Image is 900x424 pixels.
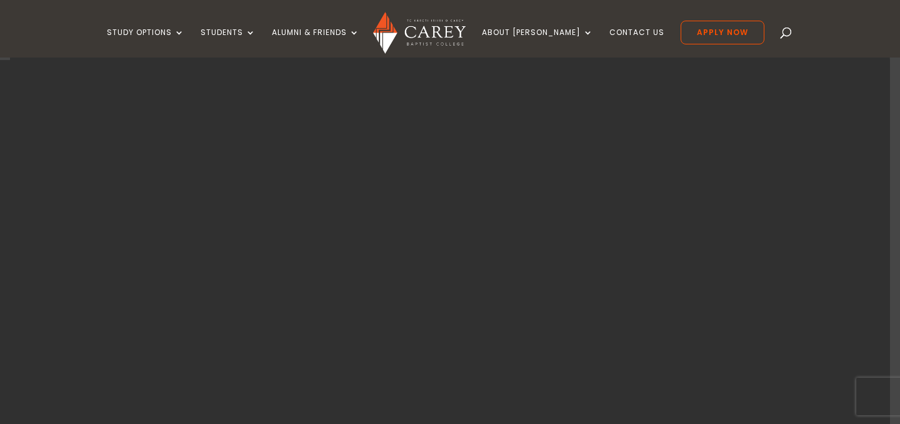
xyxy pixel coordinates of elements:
[609,28,664,58] a: Contact Us
[482,28,593,58] a: About [PERSON_NAME]
[373,12,465,54] img: Carey Baptist College
[107,28,184,58] a: Study Options
[681,21,764,44] a: Apply Now
[272,28,359,58] a: Alumni & Friends
[201,28,256,58] a: Students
